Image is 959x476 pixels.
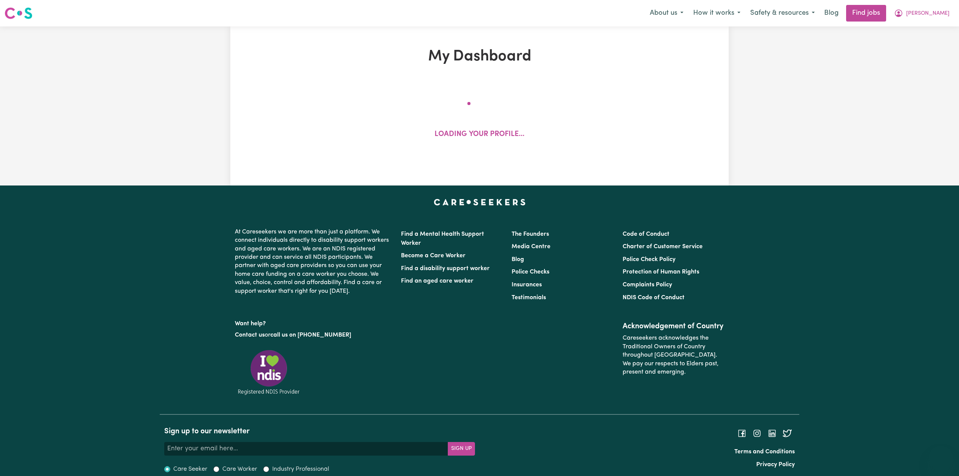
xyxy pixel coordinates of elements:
label: Care Worker [222,465,257,474]
a: Charter of Customer Service [623,244,703,250]
label: Care Seeker [173,465,207,474]
a: NDIS Code of Conduct [623,295,685,301]
p: Want help? [235,317,392,328]
a: Find an aged care worker [401,278,473,284]
a: Careseekers logo [5,5,32,22]
a: Follow Careseekers on Instagram [752,430,762,436]
a: Blog [512,257,524,263]
button: Subscribe [448,442,475,456]
button: Safety & resources [745,5,820,21]
a: Privacy Policy [756,462,795,468]
a: Terms and Conditions [734,449,795,455]
p: Loading your profile... [435,129,524,140]
a: Find a disability support worker [401,266,490,272]
h2: Sign up to our newsletter [164,427,475,436]
a: Blog [820,5,843,22]
a: Become a Care Worker [401,253,466,259]
button: How it works [688,5,745,21]
a: Contact us [235,332,265,338]
img: Careseekers logo [5,6,32,20]
h1: My Dashboard [318,48,641,66]
p: Careseekers acknowledges the Traditional Owners of Country throughout [GEOGRAPHIC_DATA]. We pay o... [623,331,724,379]
a: Insurances [512,282,542,288]
button: My Account [889,5,954,21]
a: Follow Careseekers on LinkedIn [768,430,777,436]
a: Complaints Policy [623,282,672,288]
a: Media Centre [512,244,550,250]
p: or [235,328,392,342]
a: Testimonials [512,295,546,301]
a: Code of Conduct [623,231,669,237]
a: Find jobs [846,5,886,22]
img: Registered NDIS provider [235,349,303,396]
a: Careseekers home page [434,199,526,205]
a: call us on [PHONE_NUMBER] [270,332,351,338]
input: Enter your email here... [164,442,448,456]
button: About us [645,5,688,21]
iframe: Button to launch messaging window [929,446,953,470]
label: Industry Professional [272,465,329,474]
a: Police Check Policy [623,257,675,263]
span: [PERSON_NAME] [906,9,950,18]
a: Police Checks [512,269,549,275]
p: At Careseekers we are more than just a platform. We connect individuals directly to disability su... [235,225,392,298]
a: Find a Mental Health Support Worker [401,231,484,246]
h2: Acknowledgement of Country [623,322,724,331]
a: Follow Careseekers on Twitter [783,430,792,436]
a: The Founders [512,231,549,237]
a: Follow Careseekers on Facebook [737,430,746,436]
a: Protection of Human Rights [623,269,699,275]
